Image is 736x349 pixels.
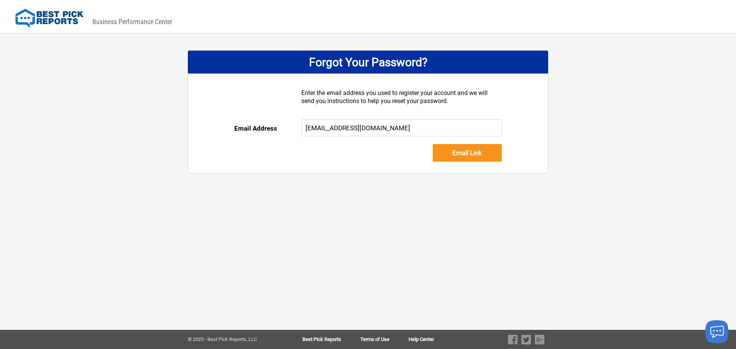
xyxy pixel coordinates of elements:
[15,9,84,28] img: Best Pick Reports Logo
[409,337,434,342] a: Help Center
[705,320,728,343] button: Launch chat
[360,337,409,342] a: Terms of Use
[188,337,278,342] div: © 2025 - Best Pick Reports, LLC
[302,337,360,342] a: Best Pick Reports
[188,51,548,74] div: Forgot Your Password?
[301,89,502,119] div: Enter the email address you used to register your account and we will send you instructions to he...
[433,144,502,162] input: Email Link
[234,119,301,138] div: Email Address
